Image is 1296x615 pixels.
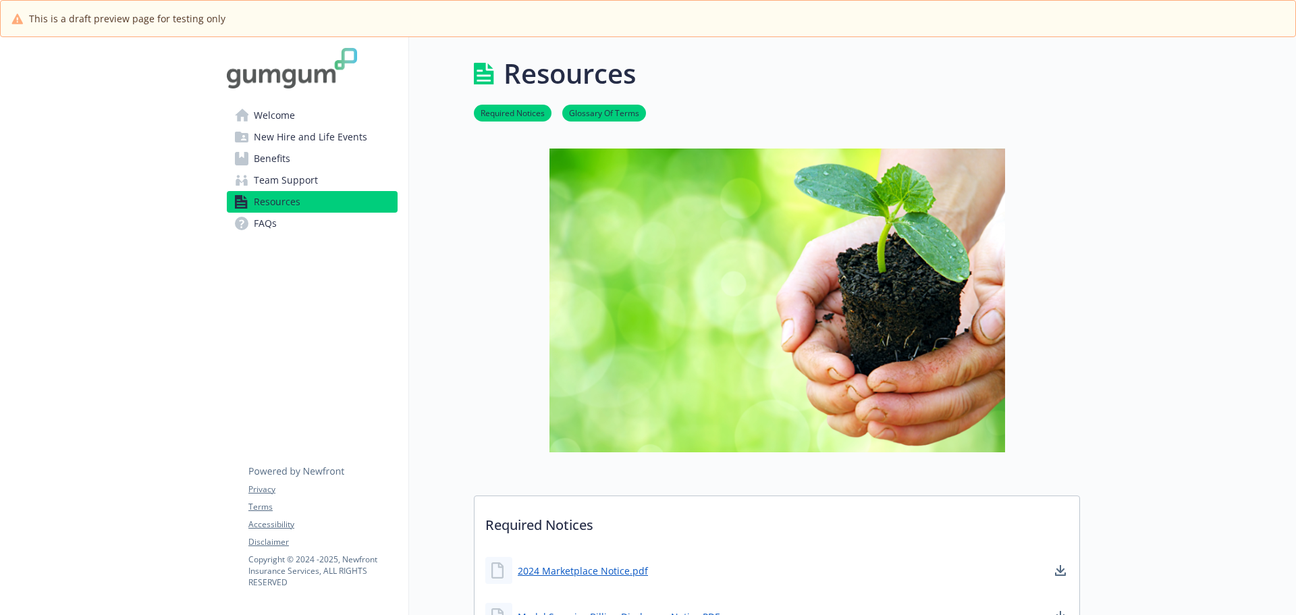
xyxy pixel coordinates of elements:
span: Benefits [254,148,290,169]
span: New Hire and Life Events [254,126,367,148]
a: Accessibility [248,518,397,531]
span: Team Support [254,169,318,191]
a: download document [1052,562,1069,579]
h1: Resources [504,53,636,94]
a: Privacy [248,483,397,496]
a: Terms [248,501,397,513]
a: Benefits [227,148,398,169]
span: Resources [254,191,300,213]
a: Glossary Of Terms [562,106,646,119]
span: FAQs [254,213,277,234]
a: New Hire and Life Events [227,126,398,148]
a: Disclaimer [248,536,397,548]
a: Required Notices [474,106,551,119]
p: Required Notices [475,496,1079,546]
img: resources page banner [549,149,1005,452]
a: 2024 Marketplace Notice.pdf [518,564,648,578]
span: This is a draft preview page for testing only [29,11,225,26]
p: Copyright © 2024 - 2025 , Newfront Insurance Services, ALL RIGHTS RESERVED [248,554,397,588]
span: Welcome [254,105,295,126]
a: Team Support [227,169,398,191]
a: FAQs [227,213,398,234]
a: Resources [227,191,398,213]
a: Welcome [227,105,398,126]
